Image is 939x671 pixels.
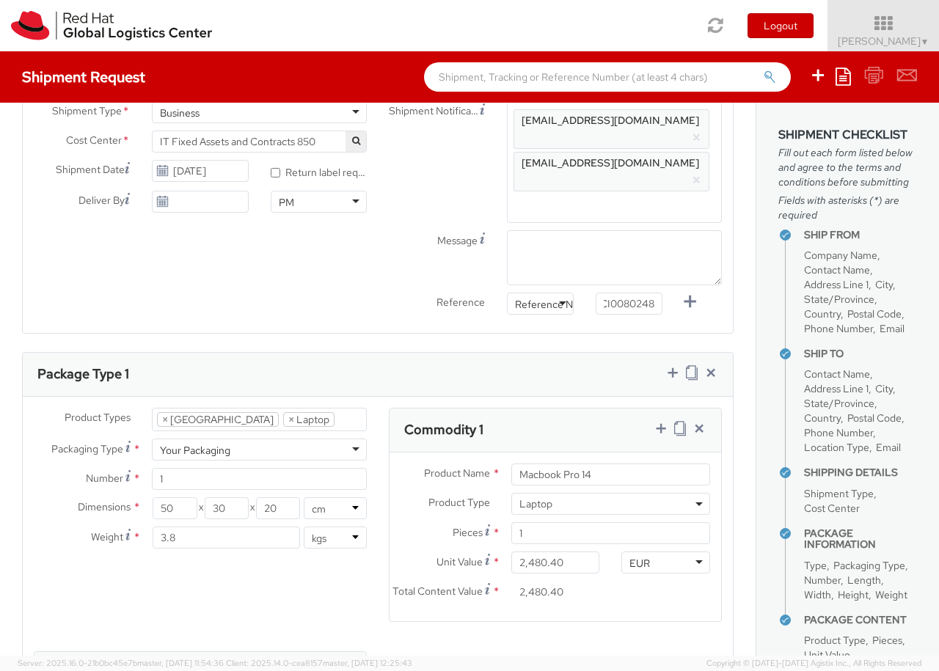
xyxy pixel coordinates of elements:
span: Shipment Type [52,103,122,120]
span: Weight [91,530,123,543]
span: Length [847,573,881,587]
span: Contact Name [804,367,870,381]
span: master, [DATE] 11:54:36 [137,658,224,668]
span: Fill out each form listed below and agree to the terms and conditions before submitting [778,145,917,189]
span: Laptop [511,493,710,515]
span: Location Type [804,441,869,454]
span: Cost Center [804,502,860,515]
input: Height [256,497,300,519]
span: Fields with asterisks (*) are required [778,193,917,222]
span: Client: 2025.14.0-cea8157 [226,658,412,668]
span: Height [838,588,869,601]
span: Total Content Value [392,584,483,598]
span: Packaging Type [51,442,123,455]
div: Business [160,106,200,120]
span: Unit Value [804,648,850,661]
img: rh-logistics-00dfa346123c4ec078e1.svg [11,11,212,40]
h4: Package Content [804,615,917,626]
span: Number [86,472,123,485]
span: IT Fixed Assets and Contracts 850 [152,131,367,153]
span: Country [804,411,841,425]
span: Product Type [804,634,866,647]
span: IT Fixed Assets and Contracts 850 [160,135,359,148]
span: Packaging Type [833,559,905,572]
button: × [692,172,701,189]
span: × [288,413,294,426]
span: ▼ [921,36,929,48]
span: Product Types [65,411,131,424]
span: [PERSON_NAME] [838,34,929,48]
h3: Shipment Checklist [778,128,917,142]
div: PM [279,195,294,210]
span: Phone Number [804,322,873,335]
h4: Shipment Request [22,69,145,85]
span: Weight [875,588,907,601]
span: Phone Number [804,426,873,439]
span: Pieces [453,526,483,539]
span: Postal Code [847,411,902,425]
input: Return label required [271,168,280,177]
span: Product Type [428,496,490,509]
span: Email [880,322,905,335]
span: Server: 2025.16.0-21b0bc45e7b [18,658,224,668]
label: Return label required [271,163,367,180]
span: Reference [436,296,485,309]
button: Logout [748,13,814,38]
span: Shipment Date [56,162,125,177]
div: Reference Number [515,297,603,312]
span: Pieces [872,634,902,647]
span: Product Name [424,466,490,480]
span: X [249,497,256,519]
span: State/Province [804,397,874,410]
span: × [162,413,168,426]
span: Number [804,573,841,587]
span: Dimensions [78,500,131,513]
span: Address Line 1 [804,278,869,291]
span: X [197,497,205,519]
span: Company Name [804,249,877,262]
span: Contact Name [804,263,870,276]
span: Copyright © [DATE]-[DATE] Agistix Inc., All Rights Reserved [706,658,921,670]
button: × [692,129,701,147]
h4: Ship To [804,348,917,359]
input: Shipment, Tracking or Reference Number (at least 4 chars) [424,62,791,92]
span: Type [804,559,827,572]
span: Message [437,234,478,247]
span: [EMAIL_ADDRESS][DOMAIN_NAME] [522,156,699,169]
span: City [875,382,893,395]
span: Deliver By [78,193,125,208]
span: master, [DATE] 12:25:43 [323,658,412,668]
span: Unit Value [436,555,483,568]
div: EUR [629,556,650,571]
span: Shipment Notification [389,103,480,119]
span: Width [804,588,831,601]
input: Length [153,497,197,519]
span: Country [804,307,841,320]
span: Shipment Type [804,487,874,500]
span: City [875,278,893,291]
span: State/Province [804,293,874,306]
span: Laptop [519,497,702,510]
h4: Shipping Details [804,467,917,478]
span: [EMAIL_ADDRESS][DOMAIN_NAME] [522,114,699,127]
span: Address Line 1 [804,382,869,395]
div: Your Packaging [160,443,230,458]
h3: Commodity 1 [404,422,483,437]
li: Docking Station [157,412,279,427]
h3: Package Type 1 [37,367,129,381]
input: Width [205,497,249,519]
span: Cost Center [66,133,122,150]
span: Email [876,441,901,454]
span: Postal Code [847,307,902,320]
li: Laptop [283,412,335,427]
h4: Ship From [804,230,917,241]
h4: Package Information [804,528,917,551]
